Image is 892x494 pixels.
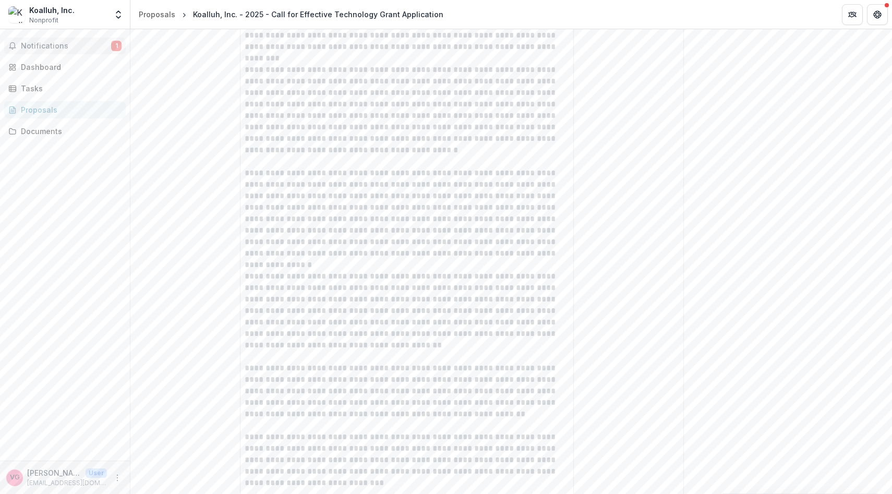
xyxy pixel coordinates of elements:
[21,83,117,94] div: Tasks
[4,101,126,118] a: Proposals
[29,5,75,16] div: Koalluh, Inc.
[21,42,111,51] span: Notifications
[867,4,888,25] button: Get Help
[4,58,126,76] a: Dashboard
[135,7,448,22] nav: breadcrumb
[86,468,107,478] p: User
[111,41,122,51] span: 1
[29,16,58,25] span: Nonprofit
[4,123,126,140] a: Documents
[27,467,81,478] p: [PERSON_NAME]
[27,478,107,488] p: [EMAIL_ADDRESS][DOMAIN_NAME]
[111,4,126,25] button: Open entity switcher
[193,9,443,20] div: Koalluh, Inc. - 2025 - Call for Effective Technology Grant Application
[21,126,117,137] div: Documents
[21,104,117,115] div: Proposals
[8,6,25,23] img: Koalluh, Inc.
[111,472,124,484] button: More
[135,7,179,22] a: Proposals
[139,9,175,20] div: Proposals
[21,62,117,73] div: Dashboard
[4,38,126,54] button: Notifications1
[842,4,863,25] button: Partners
[4,80,126,97] a: Tasks
[10,474,20,481] div: Varun Gulati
